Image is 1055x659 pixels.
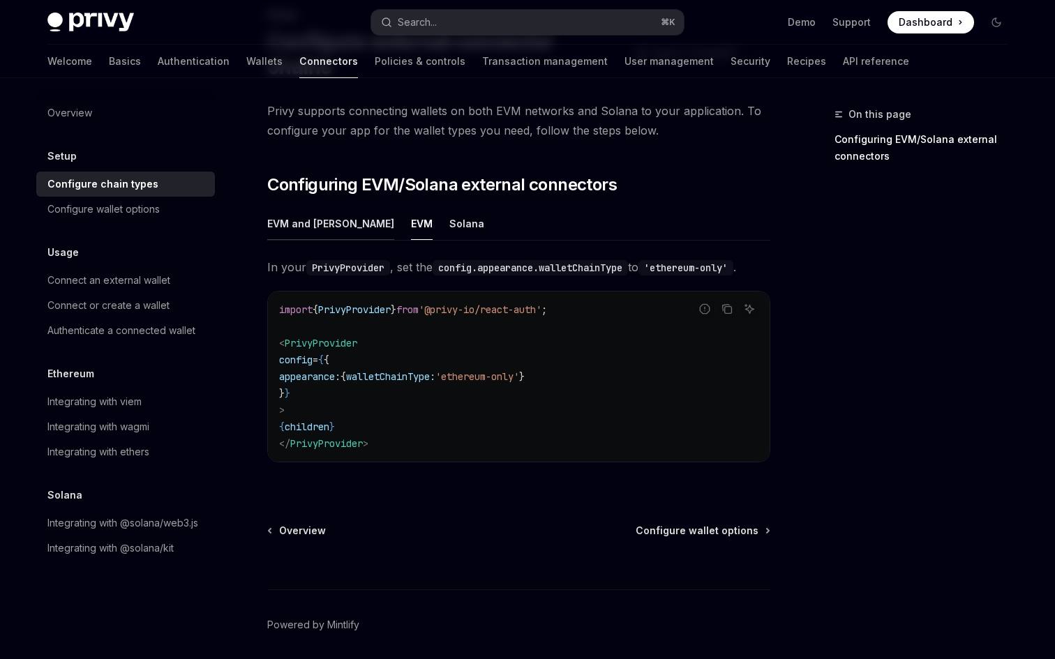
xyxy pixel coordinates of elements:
[306,260,390,275] code: PrivyProvider
[411,207,433,240] div: EVM
[318,354,324,366] span: {
[541,303,547,316] span: ;
[638,260,733,275] code: 'ethereum-only'
[299,45,358,78] a: Connectors
[435,370,519,383] span: 'ethereum-only'
[740,300,758,318] button: Ask AI
[36,318,215,343] a: Authenticate a connected wallet
[371,10,684,35] button: Open search
[363,437,368,450] span: >
[279,370,341,383] span: appearance:
[279,337,285,349] span: <
[109,45,141,78] a: Basics
[788,15,816,29] a: Demo
[36,414,215,439] a: Integrating with wagmi
[391,303,396,316] span: }
[47,105,92,121] div: Overview
[279,354,313,366] span: config
[267,618,359,632] a: Powered by Mintlify
[731,45,770,78] a: Security
[290,437,363,450] span: PrivyProvider
[36,536,215,561] a: Integrating with @solana/kit
[47,418,149,435] div: Integrating with wagmi
[624,45,714,78] a: User management
[899,15,952,29] span: Dashboard
[267,207,394,240] div: EVM and [PERSON_NAME]
[285,421,329,433] span: children
[36,293,215,318] a: Connect or create a wallet
[832,15,871,29] a: Support
[519,370,525,383] span: }
[47,393,142,410] div: Integrating with viem
[346,370,435,383] span: walletChainType:
[661,17,675,28] span: ⌘ K
[636,524,758,538] span: Configure wallet options
[329,421,335,433] span: }
[36,389,215,414] a: Integrating with viem
[246,45,283,78] a: Wallets
[47,515,198,531] div: Integrating with @solana/web3.js
[47,13,134,32] img: dark logo
[341,370,346,383] span: {
[267,174,617,196] span: Configuring EVM/Solana external connectors
[375,45,465,78] a: Policies & controls
[848,106,911,123] span: On this page
[835,128,1019,167] a: Configuring EVM/Solana external connectors
[985,11,1008,33] button: Toggle dark mode
[285,337,357,349] span: PrivyProvider
[279,387,285,400] span: }
[47,45,92,78] a: Welcome
[158,45,230,78] a: Authentication
[482,45,608,78] a: Transaction management
[285,387,290,400] span: }
[36,197,215,222] a: Configure wallet options
[47,176,158,192] div: Configure chain types
[279,303,313,316] span: import
[787,45,826,78] a: Recipes
[47,272,170,289] div: Connect an external wallet
[313,303,318,316] span: {
[47,444,149,460] div: Integrating with ethers
[47,244,79,261] h5: Usage
[636,524,769,538] a: Configure wallet options
[433,260,628,275] code: config.appearance.walletChainType
[279,404,285,416] span: >
[267,257,770,277] span: In your , set the to .
[279,437,290,450] span: </
[718,300,736,318] button: Copy the contents from the code block
[318,303,391,316] span: PrivyProvider
[36,268,215,293] a: Connect an external wallet
[419,303,541,316] span: '@privy-io/react-auth'
[36,439,215,464] a: Integrating with ethers
[313,354,318,366] span: =
[47,201,160,218] div: Configure wallet options
[36,100,215,126] a: Overview
[279,524,326,538] span: Overview
[47,148,77,165] h5: Setup
[279,421,285,433] span: {
[398,14,437,31] div: Search...
[449,207,484,240] div: Solana
[267,101,770,140] span: Privy supports connecting wallets on both EVM networks and Solana to your application. To configu...
[47,540,174,556] div: Integrating with @solana/kit
[47,487,82,503] h5: Solana
[47,365,94,382] h5: Ethereum
[36,510,215,536] a: Integrating with @solana/web3.js
[888,11,974,33] a: Dashboard
[843,45,909,78] a: API reference
[47,322,195,339] div: Authenticate a connected wallet
[696,300,714,318] button: Report incorrect code
[396,303,419,316] span: from
[47,297,170,314] div: Connect or create a wallet
[324,354,329,366] span: {
[269,524,326,538] a: Overview
[36,172,215,197] a: Configure chain types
